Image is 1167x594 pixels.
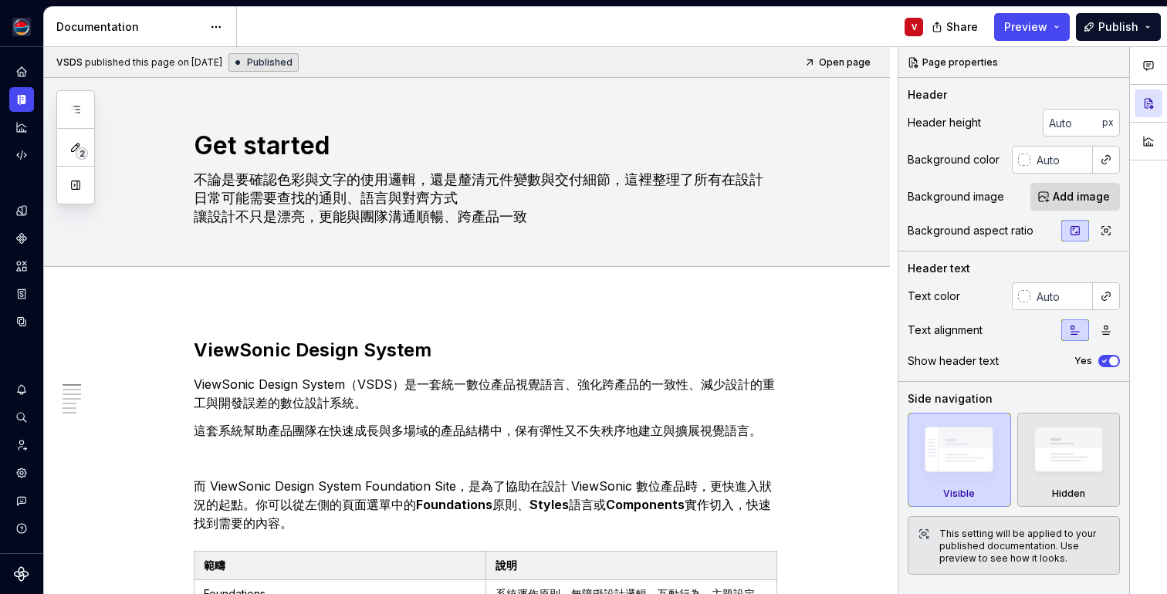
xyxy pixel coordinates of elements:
[1030,282,1093,310] input: Auto
[1053,189,1110,204] span: Add image
[908,87,947,103] div: Header
[908,413,1011,507] div: Visible
[9,461,34,485] a: Settings
[12,18,31,36] img: c932e1d8-b7d6-4eaa-9a3f-1bdf2902ae77.png
[9,254,34,278] a: Assets
[14,566,29,582] svg: Supernova Logo
[924,13,988,41] button: Share
[908,189,1004,204] div: Background image
[1052,488,1085,500] div: Hidden
[9,87,34,112] a: Documentation
[912,21,917,33] div: V
[908,223,1033,238] div: Background aspect ratio
[1004,19,1047,35] span: Preview
[9,198,34,223] a: Design tokens
[908,261,970,276] div: Header text
[606,497,685,512] strong: Components
[9,143,34,167] a: Code automation
[1043,109,1102,137] input: Auto
[247,56,293,69] span: Published
[1098,19,1138,35] span: Publish
[9,282,34,306] a: Storybook stories
[908,152,1000,167] div: Background color
[204,558,476,573] p: 範疇
[416,497,492,512] strong: Foundations
[1076,13,1161,41] button: Publish
[76,147,88,160] span: 2
[1030,183,1120,211] button: Add image
[9,405,34,430] button: Search ⌘K
[9,309,34,334] a: Data sources
[908,322,983,338] div: Text alignment
[191,127,774,164] textarea: Get started
[1017,413,1121,507] div: Hidden
[194,477,777,532] p: 而 ViewSonic Design System Foundation Site，是為了協助在設計 ViewSonic 數位產品時，更快進入狀況的起點。你可以從左側的頁面選單中的 原則、 語言...
[946,19,978,35] span: Share
[1074,355,1092,367] label: Yes
[943,488,975,500] div: Visible
[1102,116,1114,129] p: px
[85,56,222,69] div: published this page on [DATE]
[908,353,999,369] div: Show header text
[908,115,981,130] div: Header height
[191,167,774,229] textarea: 不論是要確認色彩與文字的使用邏輯，還是釐清元件變數與交付細節，這裡整理了所有在設計日常可能需要查找的通則、語言與對齊方式 讓設計不只是漂亮，更能與團隊溝通順暢、跨產品一致
[9,59,34,84] a: Home
[939,528,1110,565] div: This setting will be applied to your published documentation. Use preview to see how it looks.
[9,115,34,140] a: Analytics
[800,52,878,73] a: Open page
[819,56,871,69] span: Open page
[9,377,34,402] button: Notifications
[56,19,202,35] div: Documentation
[194,338,777,363] h2: ViewSonic Design System
[194,421,777,440] p: 這套系統幫助產品團隊在快速成長與多場域的產品結構中，保有彈性又不失秩序地建立與擴展視覺語言。
[994,13,1070,41] button: Preview
[908,289,960,304] div: Text color
[496,558,768,573] p: 說明
[9,226,34,251] a: Components
[908,391,993,407] div: Side navigation
[9,433,34,457] a: Invite team
[194,375,777,412] p: ViewSonic Design System（VSDS）是一套統一數位產品視覺語言、強化跨產品的一致性、減少設計的重工與開發誤差的數位設計系統。
[1030,146,1093,174] input: Auto
[56,56,83,69] span: VSDS
[9,488,34,513] button: Contact support
[529,497,569,512] strong: Styles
